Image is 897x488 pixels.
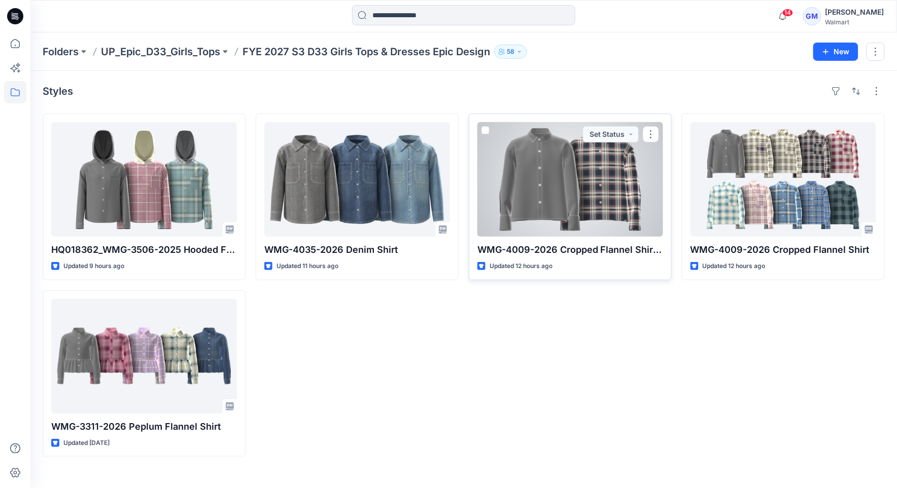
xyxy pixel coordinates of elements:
a: WMG-4009-2026 Cropped Flannel Shirt_Opt.2 [477,122,663,237]
p: Updated 11 hours ago [277,261,338,272]
p: HQ018362_WMG-3506-2025 Hooded Flannel Shirt [51,243,237,257]
a: Folders [43,45,79,59]
button: 58 [494,45,527,59]
p: Updated [DATE] [63,438,110,448]
span: 14 [782,9,793,17]
div: [PERSON_NAME] [825,6,884,18]
a: WMG-4009-2026 Cropped Flannel Shirt [691,122,876,237]
h4: Styles [43,85,73,97]
a: UP_Epic_D33_Girls_Tops [101,45,220,59]
a: WMG-4035-2026 Denim Shirt [264,122,450,237]
p: WMG-4009-2026 Cropped Flannel Shirt_Opt.2 [477,243,663,257]
p: Updated 9 hours ago [63,261,124,272]
a: HQ018362_WMG-3506-2025 Hooded Flannel Shirt [51,122,237,237]
p: 58 [507,46,514,57]
a: WMG-3311-2026 Peplum Flannel Shirt [51,299,237,414]
p: Updated 12 hours ago [703,261,766,272]
p: FYE 2027 S3 D33 Girls Tops & Dresses Epic Design [243,45,490,59]
p: WMG-4035-2026 Denim Shirt [264,243,450,257]
p: WMG-3311-2026 Peplum Flannel Shirt [51,420,237,434]
p: WMG-4009-2026 Cropped Flannel Shirt [691,243,876,257]
button: New [813,43,858,61]
div: GM [803,7,821,25]
div: Walmart [825,18,884,26]
p: Updated 12 hours ago [490,261,553,272]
